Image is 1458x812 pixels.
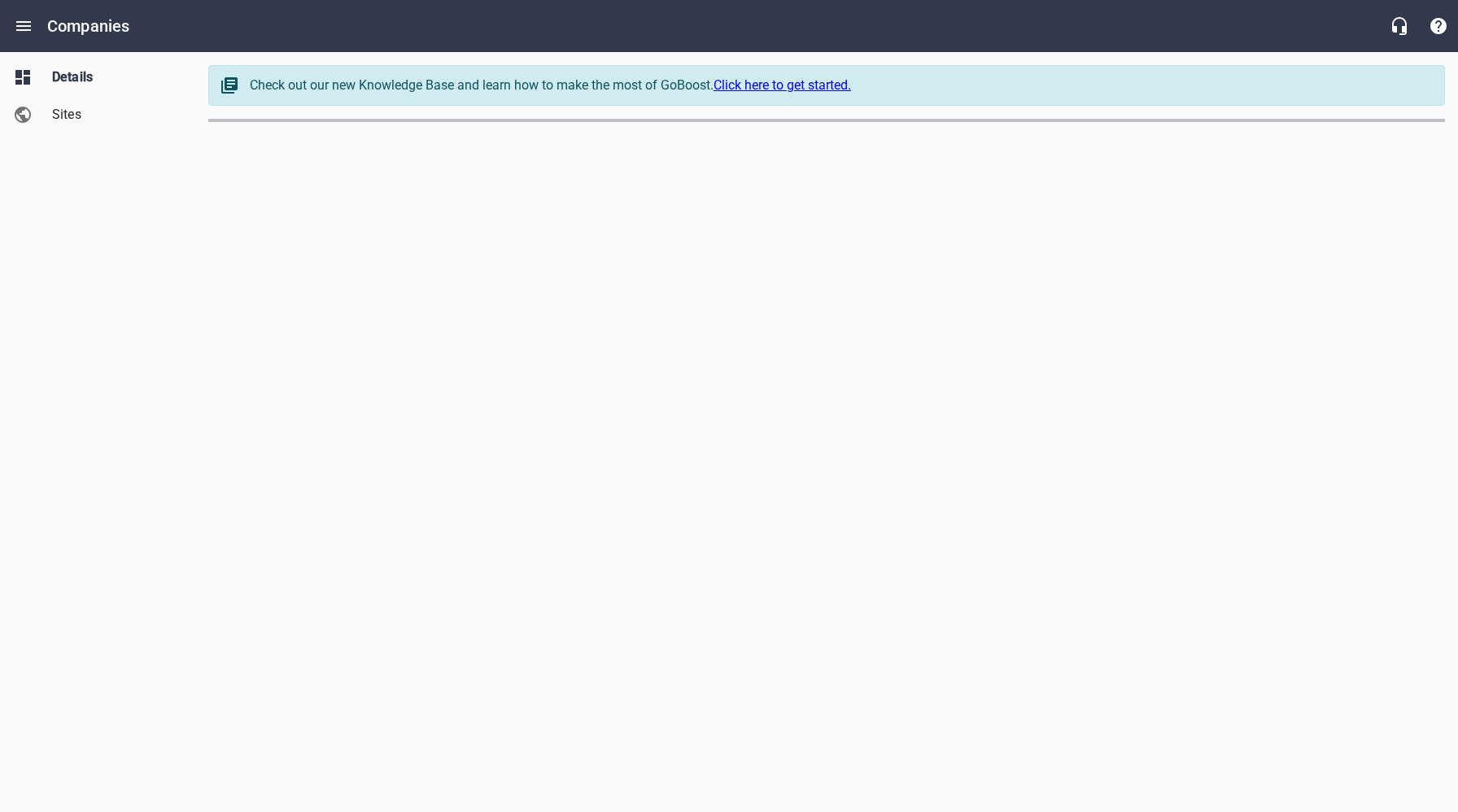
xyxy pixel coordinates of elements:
[714,77,851,93] a: Click here to get started.
[47,13,129,39] h6: Companies
[52,68,176,87] span: Details
[4,7,43,46] button: Open drawer
[1380,7,1419,46] button: Live Chat
[52,105,176,124] span: Sites
[250,76,1428,95] div: Check out our new Knowledge Base and learn how to make the most of GoBoost.
[1419,7,1458,46] button: Support Portal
